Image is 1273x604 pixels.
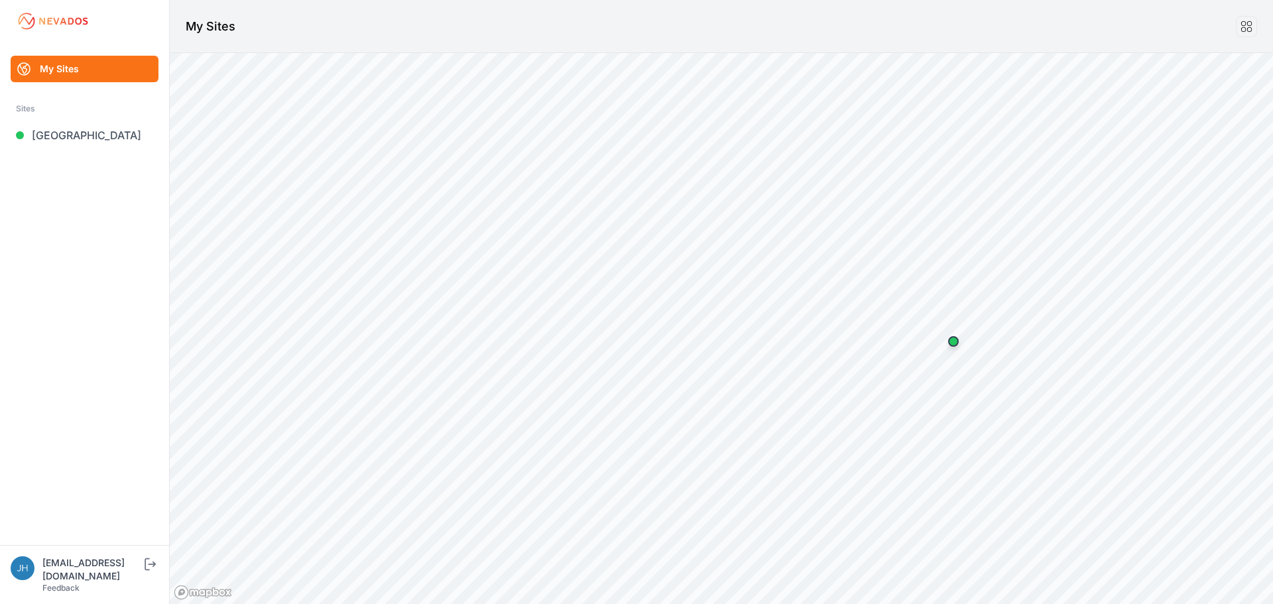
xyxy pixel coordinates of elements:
[42,583,80,593] a: Feedback
[940,328,967,355] div: Map marker
[42,556,142,583] div: [EMAIL_ADDRESS][DOMAIN_NAME]
[16,101,153,117] div: Sites
[16,11,90,32] img: Nevados
[11,56,158,82] a: My Sites
[170,53,1273,604] canvas: Map
[186,17,235,36] h1: My Sites
[11,122,158,149] a: [GEOGRAPHIC_DATA]
[11,556,34,580] img: jhaberkorn@invenergy.com
[174,585,232,600] a: Mapbox logo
